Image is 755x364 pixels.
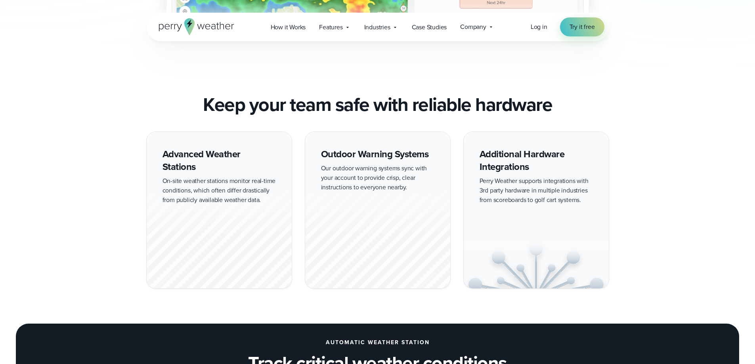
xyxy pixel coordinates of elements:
span: How it Works [271,23,306,32]
span: Try it free [570,22,595,32]
a: Try it free [560,17,604,36]
a: Case Studies [405,19,454,35]
span: Industries [364,23,390,32]
h2: Keep your team safe with reliable hardware [203,93,552,116]
span: Features [319,23,342,32]
span: Log in [531,22,547,31]
h2: AUTOMATIC WEATHER STATION [326,339,430,346]
a: Log in [531,22,547,32]
span: Company [460,22,486,32]
span: Case Studies [412,23,447,32]
img: Integration-Light.svg [464,242,609,289]
a: How it Works [264,19,313,35]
